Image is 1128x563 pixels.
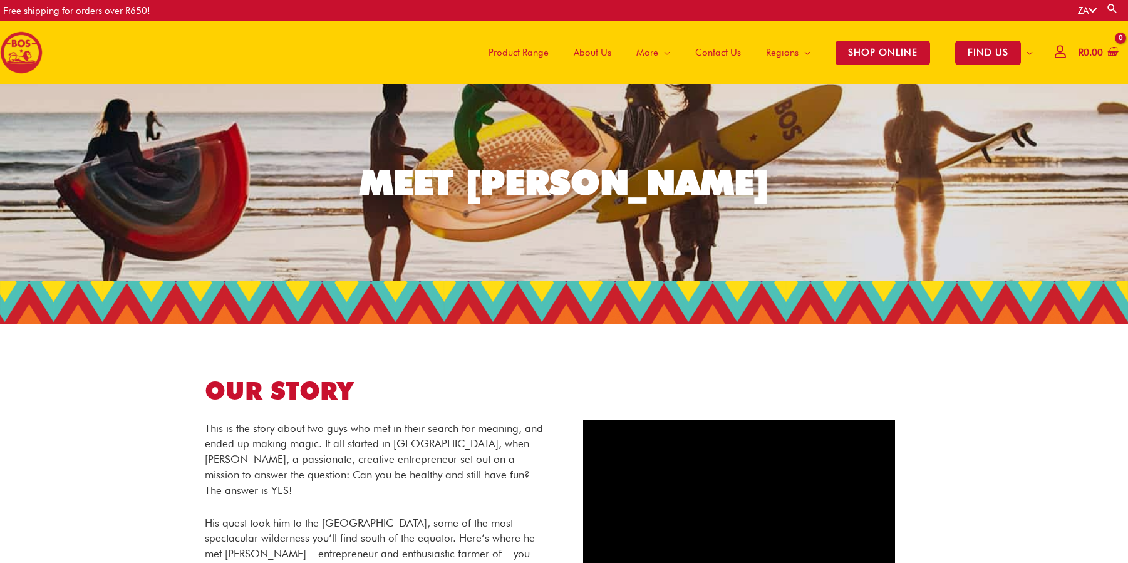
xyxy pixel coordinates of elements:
[489,34,549,71] span: Product Range
[574,34,611,71] span: About Us
[636,34,658,71] span: More
[1079,47,1103,58] bdi: 0.00
[1076,39,1119,67] a: View Shopping Cart, empty
[695,34,741,71] span: Contact Us
[476,21,561,84] a: Product Range
[753,21,823,84] a: Regions
[360,165,769,200] div: MEET [PERSON_NAME]
[683,21,753,84] a: Contact Us
[1079,47,1084,58] span: R
[823,21,943,84] a: SHOP ONLINE
[1106,3,1119,14] a: Search button
[205,374,546,408] h1: OUR STORY
[205,421,546,498] p: This is the story about two guys who met in their search for meaning, and ended up making magic. ...
[1078,5,1097,16] a: ZA
[836,41,930,65] span: SHOP ONLINE
[766,34,799,71] span: Regions
[467,21,1045,84] nav: Site Navigation
[624,21,683,84] a: More
[955,41,1021,65] span: FIND US
[561,21,624,84] a: About Us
